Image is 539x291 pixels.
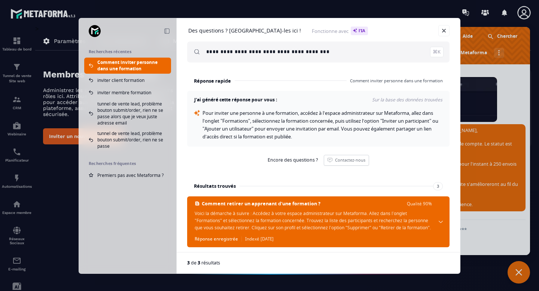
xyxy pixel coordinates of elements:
[188,27,301,34] h1: Des questions ? [GEOGRAPHIC_DATA]-les ici !
[97,101,167,126] span: tunnel de vente lead, problème bouton submit/order, rien ne se passe alors que je veux juste adre...
[312,27,368,35] span: Fonctionne avec
[241,236,274,242] span: Indexé [DATE]
[194,97,277,103] h4: J'ai généré cette réponse pour vous :
[202,110,439,140] span: Pour inviter une personne à une formation, accédez à l’espace administrateur sur Metaforma, allez...
[351,27,368,35] span: l'IA
[202,200,320,207] span: Comment retirer un apprenant d'une formation ?
[433,182,443,190] span: 3
[97,77,144,83] span: inviter client formation
[268,157,318,163] span: Encore des questions ?
[407,201,432,206] span: Qualité 90%
[277,97,443,103] span: Sur la base des données trouvées
[194,182,236,190] h3: Résultats trouvés
[97,130,167,149] span: tunnel de vente lead, problème bouton submit/order, rien ne se passe
[162,26,172,36] a: Réduire
[195,210,432,231] span: Voici la démarche à suivre : Accédez à votre espace administrateur sur Metaforma. Allez dans l’on...
[97,89,151,96] span: inviter membre formation
[97,59,167,72] span: Comment inviter personne dans une formation
[97,172,164,178] span: Premiers pas avec Metaforma ?
[194,77,231,85] h3: Réponse rapide
[187,260,190,266] span: 3
[347,78,443,83] span: Comment inviter personne dans une formation
[187,260,447,266] div: de résultats
[89,49,167,54] h2: Recherches récentes
[324,155,369,166] a: Contactez-nous
[89,161,167,166] h2: Recherches fréquentes
[438,25,450,36] a: Fermer
[198,260,200,266] span: 3
[195,236,238,242] span: Réponse enregistrée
